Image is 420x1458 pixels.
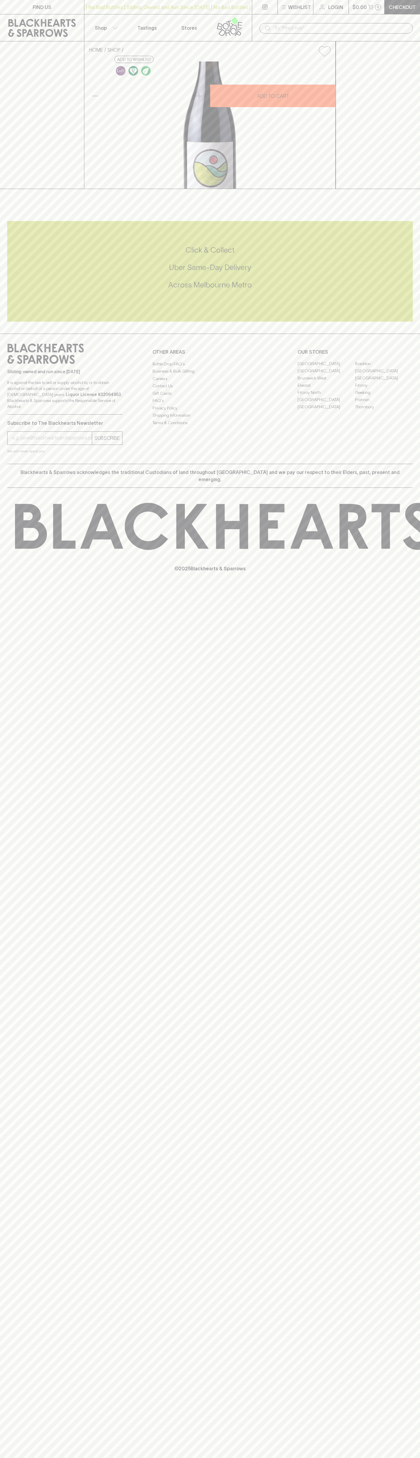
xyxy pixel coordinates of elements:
[153,412,268,419] a: Shipping Information
[84,14,126,41] button: Shop
[12,469,408,483] p: Blackhearts & Sparrows acknowledges the traditional Custodians of land throughout [GEOGRAPHIC_DAT...
[355,367,413,375] a: [GEOGRAPHIC_DATA]
[153,419,268,426] a: Terms & Conditions
[7,419,122,427] p: Subscribe to The Blackhearts Newsletter
[95,434,120,442] p: SUBSCRIBE
[7,245,413,255] h5: Click & Collect
[153,360,268,367] a: Bottle Drop FAQ's
[298,367,355,375] a: [GEOGRAPHIC_DATA]
[7,448,122,454] p: We will never spam you
[352,4,367,11] p: $0.00
[95,24,107,31] p: Shop
[153,382,268,390] a: Contact Us
[298,348,413,355] p: OUR STORES
[137,24,157,31] p: Tastings
[114,64,127,77] a: Some may call it natural, others minimum intervention, either way, it’s hands off & maybe even a ...
[274,23,408,33] input: Try "Pinot noir"
[181,24,197,31] p: Stores
[210,85,336,107] button: ADD TO CART
[298,403,355,411] a: [GEOGRAPHIC_DATA]
[355,360,413,367] a: Braddon
[7,379,122,409] p: It is against the law to sell or supply alcohol to, or to obtain alcohol on behalf of a person un...
[355,396,413,403] a: Prahran
[7,262,413,272] h5: Uber Same-Day Delivery
[7,221,413,322] div: Call to action block
[107,47,120,52] a: SHOP
[168,14,210,41] a: Stores
[377,5,379,9] p: 0
[153,348,268,355] p: OTHER AREAS
[355,382,413,389] a: Fitzroy
[298,375,355,382] a: Brunswick West
[389,4,416,11] p: Checkout
[126,14,168,41] a: Tastings
[7,280,413,290] h5: Across Melbourne Metro
[116,66,125,76] img: Lo-Fi
[153,375,268,382] a: Careers
[33,4,51,11] p: FIND US
[153,368,268,375] a: Business & Bulk Gifting
[298,360,355,367] a: [GEOGRAPHIC_DATA]
[66,392,121,397] strong: Liquor License #32064953
[153,397,268,404] a: FAQ's
[12,433,92,443] input: e.g. jane@blackheartsandsparrows.com.au
[128,66,138,76] img: Vegan
[153,404,268,412] a: Privacy Policy
[257,92,289,100] p: ADD TO CART
[355,403,413,411] a: Thornbury
[7,369,122,375] p: Sibling owned and run since [DATE]
[298,382,355,389] a: Elwood
[298,396,355,403] a: [GEOGRAPHIC_DATA]
[140,64,152,77] a: Organic
[153,390,268,397] a: Gift Cards
[141,66,151,76] img: Organic
[316,44,333,59] button: Add to wishlist
[355,375,413,382] a: [GEOGRAPHIC_DATA]
[89,47,103,52] a: HOME
[92,432,122,445] button: SUBSCRIBE
[355,389,413,396] a: Geelong
[84,61,335,189] img: 41195.png
[328,4,343,11] p: Login
[114,56,154,63] button: Add to wishlist
[127,64,140,77] a: Made without the use of any animal products.
[288,4,311,11] p: Wishlist
[298,389,355,396] a: Fitzroy North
